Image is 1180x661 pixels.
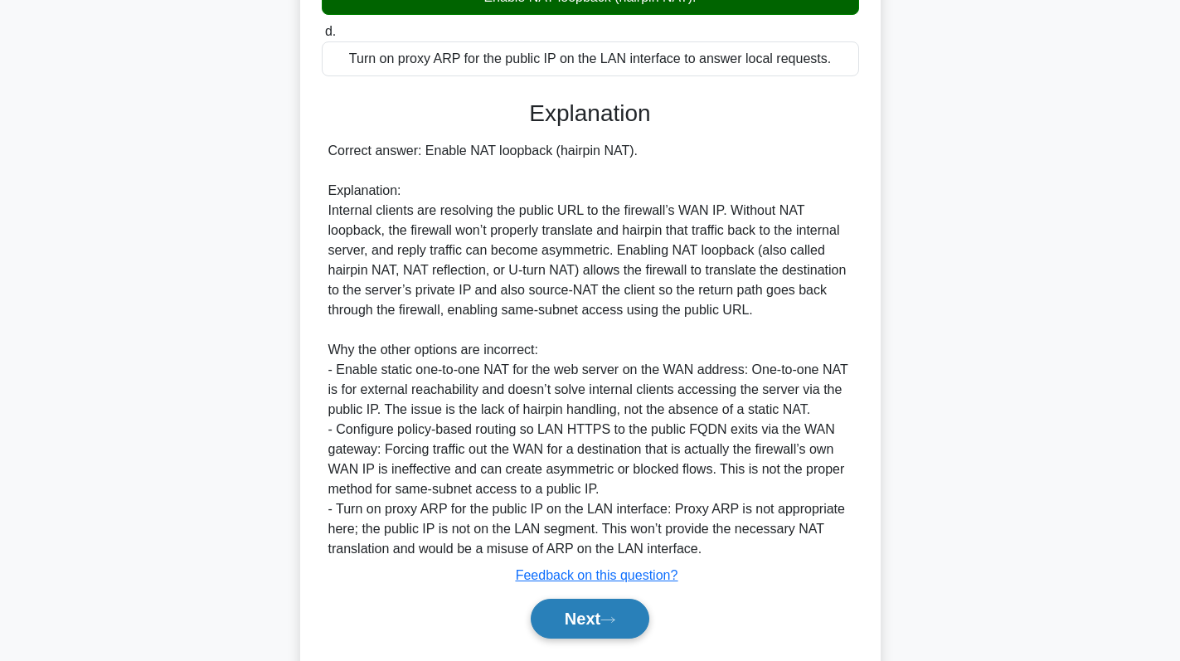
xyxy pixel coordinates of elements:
[328,141,852,559] div: Correct answer: Enable NAT loopback (hairpin NAT). Explanation: Internal clients are resolving th...
[332,100,849,128] h3: Explanation
[322,41,859,76] div: Turn on proxy ARP for the public IP on the LAN interface to answer local requests.
[531,599,649,639] button: Next
[516,568,678,582] a: Feedback on this question?
[325,24,336,38] span: d.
